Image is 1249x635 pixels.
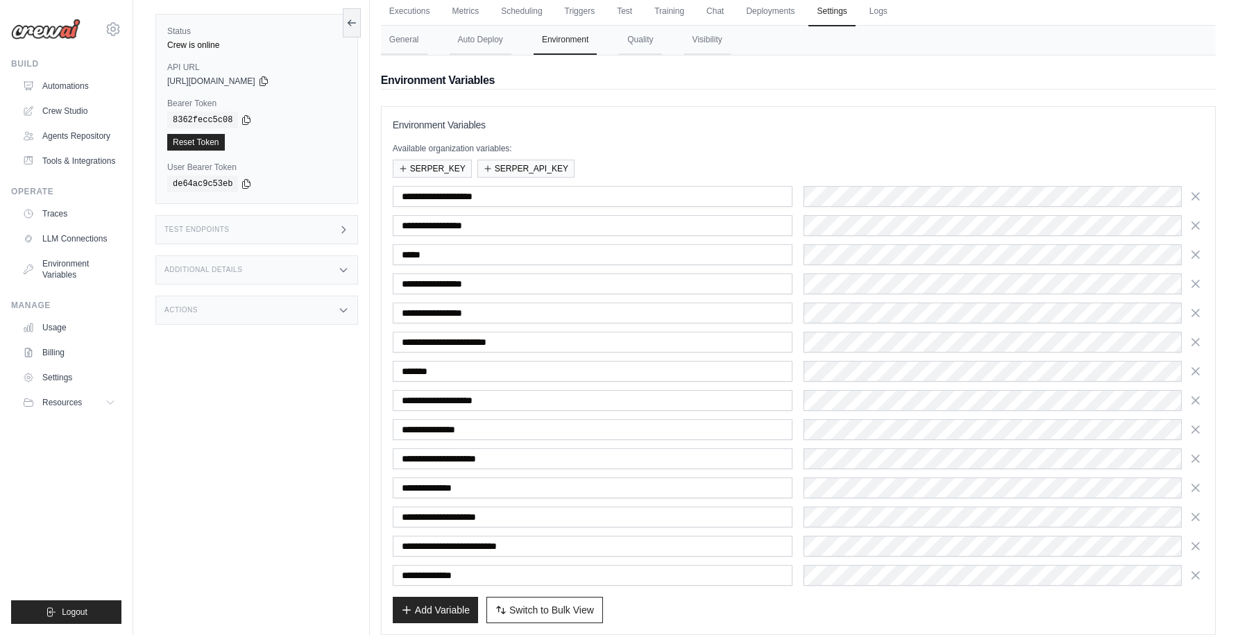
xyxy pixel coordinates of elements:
a: Reset Token [167,134,225,151]
button: General [381,26,427,55]
a: Agents Repository [17,125,121,147]
button: Environment [534,26,597,55]
a: Crew Studio [17,100,121,122]
div: Build [11,58,121,69]
button: Quality [619,26,661,55]
label: API URL [167,62,346,73]
a: LLM Connections [17,228,121,250]
h3: Additional Details [164,266,242,274]
h3: Test Endpoints [164,226,230,234]
label: Bearer Token [167,98,346,109]
span: Switch to Bulk View [509,603,594,617]
code: 8362fecc5c08 [167,112,238,128]
button: Resources [17,391,121,414]
h3: Actions [164,306,198,314]
div: Crew is online [167,40,346,51]
nav: Tabs [381,26,1216,55]
a: Settings [17,366,121,389]
a: Environment Variables [17,253,121,286]
span: Logout [62,607,87,618]
p: Available organization variables: [393,143,1204,154]
a: Tools & Integrations [17,150,121,172]
button: Switch to Bulk View [486,597,603,623]
button: SERPER_KEY [393,160,472,178]
button: Auto Deploy [450,26,511,55]
h2: Environment Variables [381,72,1216,89]
a: Automations [17,75,121,97]
a: Traces [17,203,121,225]
button: Visibility [684,26,731,55]
a: Usage [17,316,121,339]
div: Manage [11,300,121,311]
button: SERPER_API_KEY [477,160,575,178]
button: Add Variable [393,597,478,623]
button: Logout [11,600,121,624]
span: Resources [42,397,82,408]
img: Logo [11,19,80,40]
div: Operate [11,186,121,197]
a: Billing [17,341,121,364]
code: de64ac9c53eb [167,176,238,192]
label: User Bearer Token [167,162,346,173]
label: Status [167,26,346,37]
h3: Environment Variables [393,118,1204,132]
span: [URL][DOMAIN_NAME] [167,76,255,87]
